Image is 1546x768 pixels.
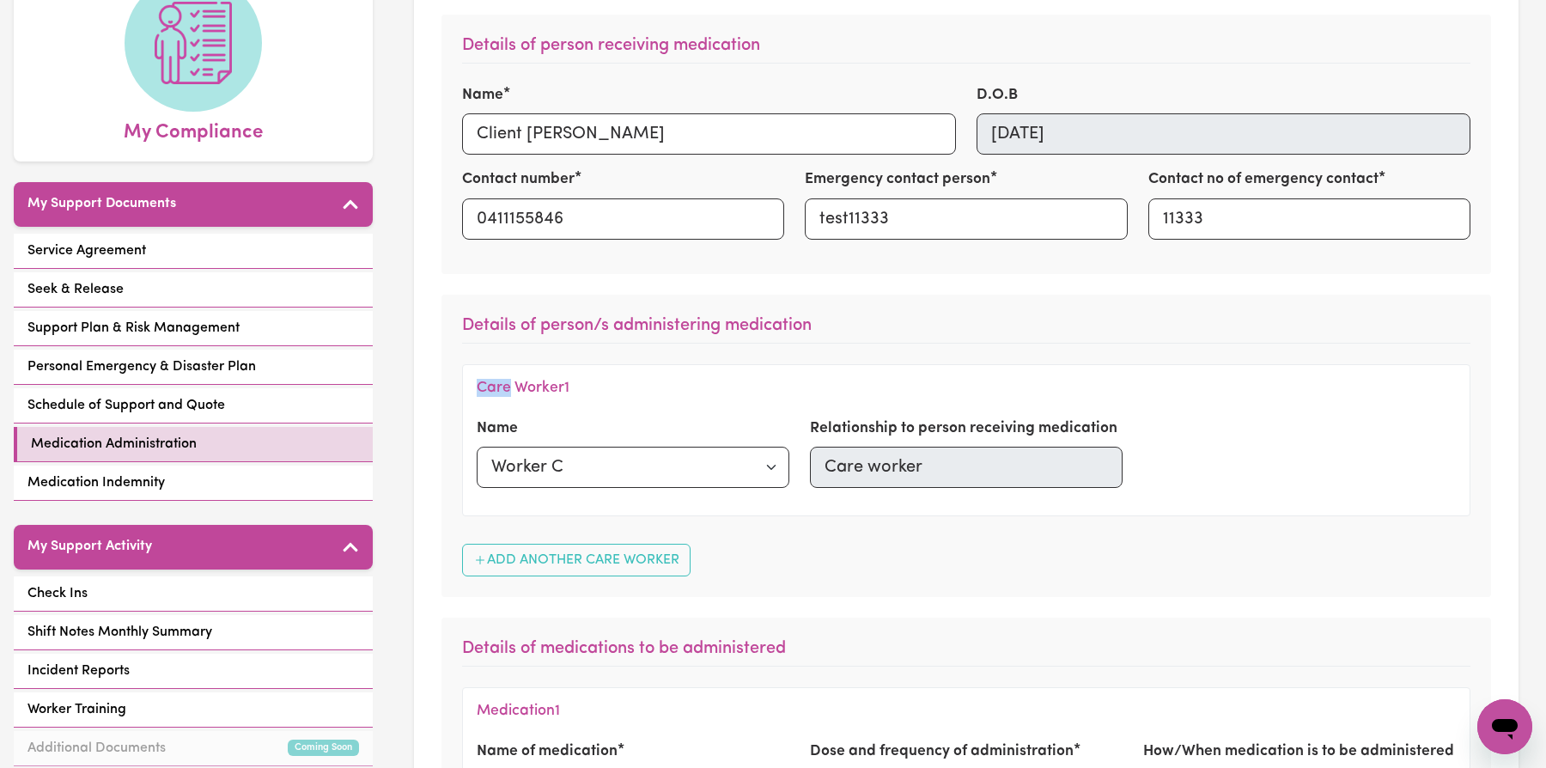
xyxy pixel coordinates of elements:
span: Seek & Release [27,279,124,300]
small: Coming Soon [288,740,359,756]
span: Medication Indemnity [27,472,165,493]
a: Support Plan & Risk Management [14,311,373,346]
a: Additional DocumentsComing Soon [14,731,373,766]
a: Medication Administration [14,427,373,462]
a: Check Ins [14,576,373,612]
button: My Support Documents [14,182,373,227]
label: Emergency contact person [805,168,990,191]
h4: Care Worker 1 [477,379,569,397]
h5: My Support Activity [27,539,152,555]
label: Name [477,418,518,440]
h3: Details of person receiving medication [462,35,1470,64]
a: Medication Indemnity [14,466,373,501]
iframe: Button to launch messaging window [1477,699,1532,754]
span: Support Plan & Risk Management [27,318,240,338]
label: Name [462,84,503,107]
h5: My Support Documents [27,196,176,212]
button: My Support Activity [14,525,373,570]
a: Shift Notes Monthly Summary [14,615,373,650]
label: D.O.B [977,84,1018,107]
span: Shift Notes Monthly Summary [27,622,212,643]
label: Contact no of emergency contact [1148,168,1379,191]
a: Service Agreement [14,234,373,269]
h3: Details of medications to be administered [462,638,1470,667]
button: Add Another Care Worker [462,544,691,576]
span: Schedule of Support and Quote [27,395,225,416]
h3: Details of person/s administering medication [462,315,1470,344]
span: Check Ins [27,583,88,604]
span: My Compliance [124,112,263,148]
a: Schedule of Support and Quote [14,388,373,424]
h4: Medication 1 [477,702,560,720]
label: Dose and frequency of administration [810,741,1074,763]
a: Personal Emergency & Disaster Plan [14,350,373,385]
span: Service Agreement [27,241,146,261]
span: Medication Administration [31,434,197,454]
a: Seek & Release [14,272,373,308]
span: Worker Training [27,699,126,720]
a: Worker Training [14,692,373,728]
label: How/When medication is to be administered [1143,741,1454,763]
a: Incident Reports [14,654,373,689]
span: Incident Reports [27,661,130,681]
label: Relationship to person receiving medication [810,418,1117,440]
label: Name of medication [477,741,618,763]
label: Contact number [462,168,575,191]
span: Personal Emergency & Disaster Plan [27,357,256,377]
span: Additional Documents [27,738,166,759]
